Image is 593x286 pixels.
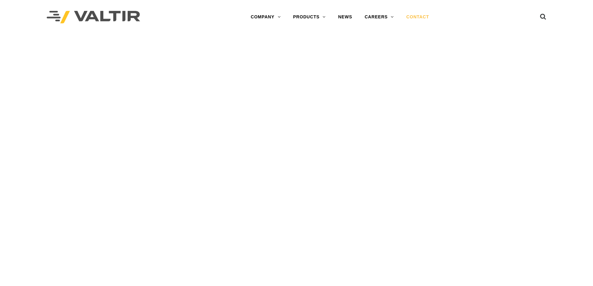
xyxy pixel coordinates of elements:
a: PRODUCTS [287,11,332,23]
a: CONTACT [400,11,435,23]
a: NEWS [332,11,358,23]
a: COMPANY [244,11,287,23]
img: Valtir [47,11,140,24]
a: CAREERS [358,11,400,23]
